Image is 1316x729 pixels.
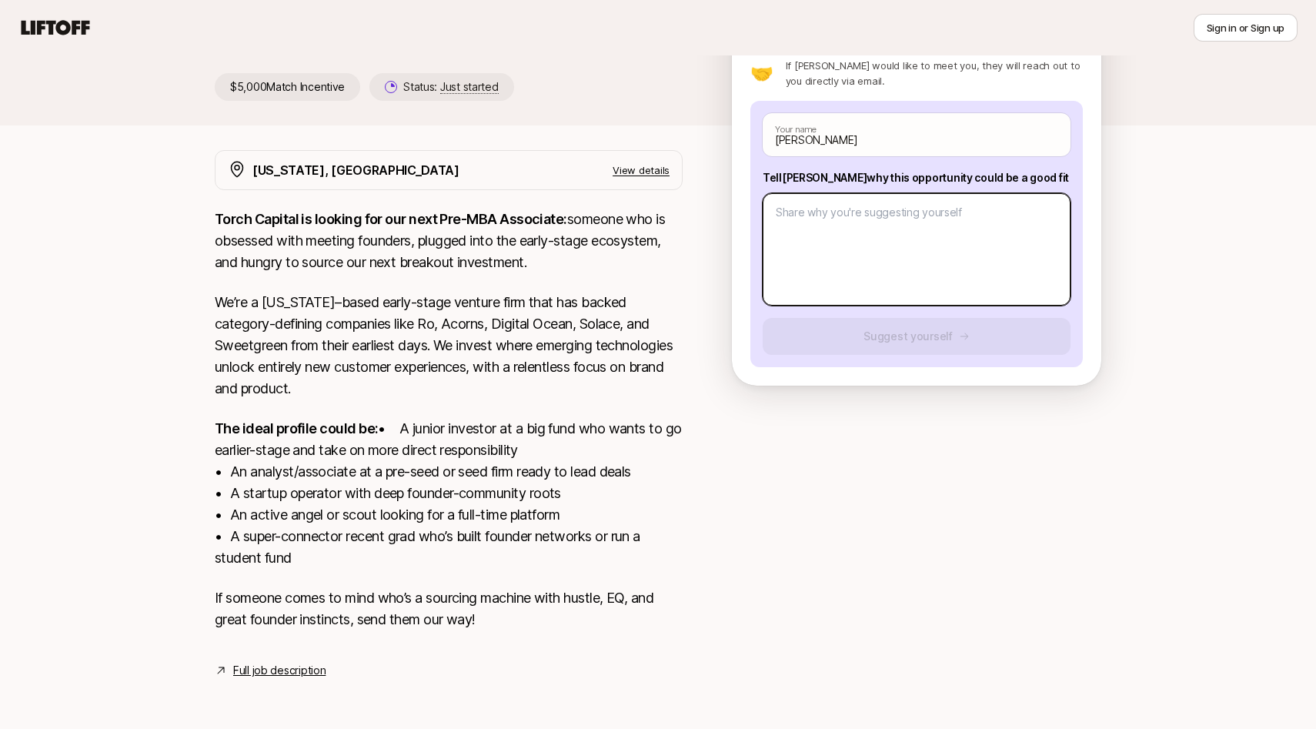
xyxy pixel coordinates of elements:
[215,211,567,227] strong: Torch Capital is looking for our next Pre-MBA Associate:
[215,209,683,273] p: someone who is obsessed with meeting founders, plugged into the early-stage ecosystem, and hungry...
[252,160,459,180] p: [US_STATE], [GEOGRAPHIC_DATA]
[233,661,326,680] a: Full job description
[403,78,498,96] p: Status:
[750,64,773,82] p: 🤝
[440,80,499,94] span: Just started
[215,73,360,101] p: $5,000 Match Incentive
[1194,14,1298,42] button: Sign in or Sign up
[763,169,1071,187] p: Tell [PERSON_NAME] why this opportunity could be a good fit
[215,292,683,400] p: We’re a [US_STATE]–based early-stage venture firm that has backed category-defining companies lik...
[215,418,683,569] p: • A junior investor at a big fund who wants to go earlier-stage and take on more direct responsib...
[215,420,378,436] strong: The ideal profile could be:
[613,162,670,178] p: View details
[215,587,683,630] p: If someone comes to mind who’s a sourcing machine with hustle, EQ, and great founder instincts, s...
[786,58,1083,89] p: If [PERSON_NAME] would like to meet you, they will reach out to you directly via email.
